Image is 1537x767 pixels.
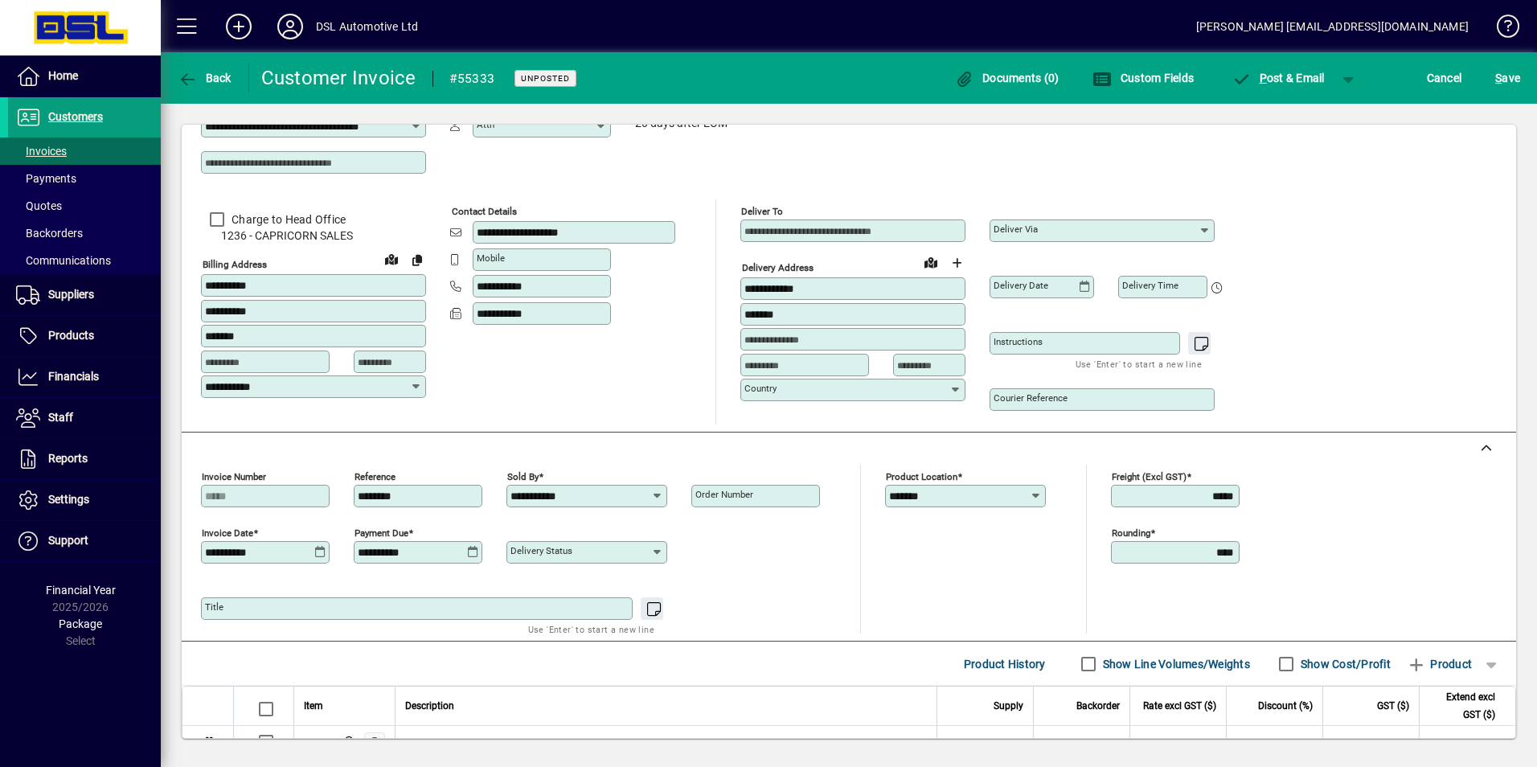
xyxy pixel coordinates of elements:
[8,521,161,561] a: Support
[8,219,161,247] a: Backorders
[1495,65,1520,91] span: ave
[1196,14,1469,39] div: [PERSON_NAME] [EMAIL_ADDRESS][DOMAIN_NAME]
[1112,471,1187,482] mat-label: Freight (excl GST)
[8,398,161,438] a: Staff
[8,137,161,165] a: Invoices
[261,65,416,91] div: Customer Invoice
[1088,64,1198,92] button: Custom Fields
[48,534,88,547] span: Support
[1429,688,1495,724] span: Extend excl GST ($)
[16,227,83,240] span: Backorders
[1407,651,1472,677] span: Product
[741,206,783,217] mat-label: Deliver To
[477,252,505,264] mat-label: Mobile
[510,545,572,556] mat-label: Delivery status
[48,370,99,383] span: Financials
[201,228,426,244] span: 1236 - CAPRICORN SALES
[48,493,89,506] span: Settings
[405,697,454,715] span: Description
[228,211,346,228] label: Charge to Head Office
[994,697,1023,715] span: Supply
[8,247,161,274] a: Communications
[528,620,654,638] mat-hint: Use 'Enter' to start a new line
[635,117,728,130] span: 20 days after EOM
[744,383,777,394] mat-label: Country
[16,172,76,185] span: Payments
[202,471,266,482] mat-label: Invoice number
[1423,64,1466,92] button: Cancel
[174,64,236,92] button: Back
[8,192,161,219] a: Quotes
[8,165,161,192] a: Payments
[264,12,316,41] button: Profile
[304,697,323,715] span: Item
[355,471,396,482] mat-label: Reference
[1223,64,1333,92] button: Post & Email
[8,357,161,397] a: Financials
[1419,726,1515,758] td: 1250.00
[1297,656,1391,672] label: Show Cost/Profit
[8,56,161,96] a: Home
[59,617,102,630] span: Package
[994,392,1068,404] mat-label: Courier Reference
[477,119,494,130] mat-label: Attn
[404,247,430,273] button: Copy to Delivery address
[1260,72,1267,84] span: P
[8,439,161,479] a: Reports
[46,584,116,597] span: Financial Year
[957,650,1052,679] button: Product History
[695,489,753,500] mat-label: Order number
[1427,65,1462,91] span: Cancel
[48,288,94,301] span: Suppliers
[1377,697,1409,715] span: GST ($)
[1140,734,1216,750] div: 1250.0000
[964,651,1046,677] span: Product History
[48,452,88,465] span: Reports
[48,110,103,123] span: Customers
[178,72,232,84] span: Back
[1399,650,1480,679] button: Product
[338,733,357,751] span: Central
[161,64,249,92] app-page-header-button: Back
[16,199,62,212] span: Quotes
[213,12,264,41] button: Add
[886,471,957,482] mat-label: Product location
[1092,72,1194,84] span: Custom Fields
[994,336,1043,347] mat-label: Instructions
[48,411,73,424] span: Staff
[405,734,654,750] span: PX1 RANGER EXCHANGE COMMON RAIL PUMP
[1122,280,1178,291] mat-label: Delivery time
[1076,697,1120,715] span: Backorder
[8,480,161,520] a: Settings
[16,145,67,158] span: Invoices
[1076,355,1202,373] mat-hint: Use 'Enter' to start a new line
[316,14,418,39] div: DSL Automotive Ltd
[1258,697,1313,715] span: Discount (%)
[918,249,944,275] a: View on map
[994,224,1038,235] mat-label: Deliver via
[951,64,1064,92] button: Documents (0)
[1143,697,1216,715] span: Rate excl GST ($)
[1322,726,1419,758] td: 187.50
[304,734,324,750] div: N/S
[355,527,408,539] mat-label: Payment due
[449,66,495,92] div: #55333
[1485,3,1517,55] a: Knowledge Base
[1232,72,1325,84] span: ost & Email
[521,73,570,84] span: Unposted
[379,246,404,272] a: View on map
[48,69,78,82] span: Home
[507,471,539,482] mat-label: Sold by
[955,72,1060,84] span: Documents (0)
[8,275,161,315] a: Suppliers
[1495,72,1502,84] span: S
[994,280,1048,291] mat-label: Delivery date
[48,329,94,342] span: Products
[1100,656,1250,672] label: Show Line Volumes/Weights
[16,254,111,267] span: Communications
[1226,726,1322,758] td: 0.0000
[1112,527,1150,539] mat-label: Rounding
[205,601,223,613] mat-label: Title
[944,250,969,276] button: Choose address
[8,316,161,356] a: Products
